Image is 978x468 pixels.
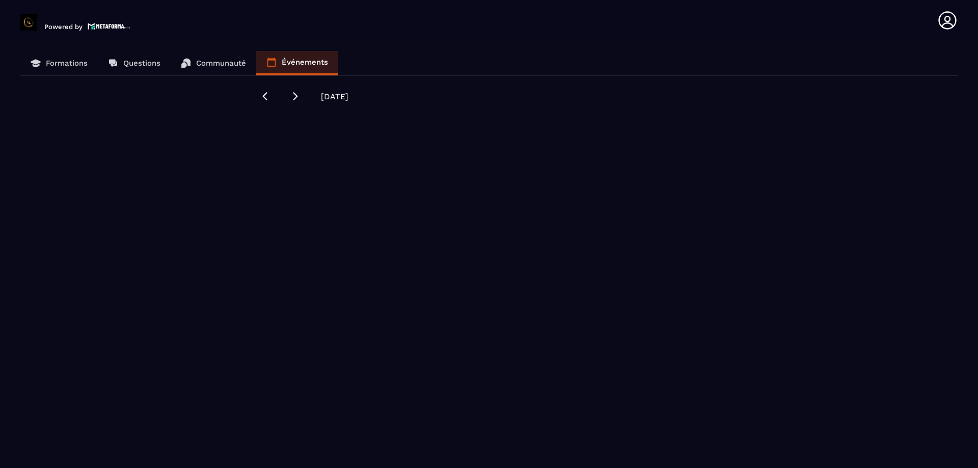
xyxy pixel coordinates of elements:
[46,59,88,68] p: Formations
[196,59,246,68] p: Communauté
[20,14,37,31] img: logo-branding
[321,92,348,101] span: [DATE]
[256,51,338,75] a: Événements
[98,51,171,75] a: Questions
[88,22,130,31] img: logo
[123,59,160,68] p: Questions
[171,51,256,75] a: Communauté
[44,23,83,31] p: Powered by
[20,51,98,75] a: Formations
[282,58,328,67] p: Événements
